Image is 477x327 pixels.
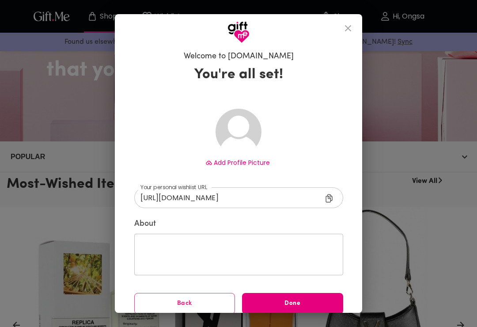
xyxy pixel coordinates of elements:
span: Done [242,299,343,308]
label: About [134,219,343,229]
button: Done [242,293,343,314]
h6: Welcome to [DOMAIN_NAME] [184,51,294,62]
span: Back [135,299,235,308]
button: close [337,18,359,39]
img: GiftMe Logo [227,21,250,43]
button: Back [134,293,235,314]
span: Add Profile Picture [214,158,270,167]
img: Avatar [216,109,261,155]
h3: You're all set! [194,66,283,84]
